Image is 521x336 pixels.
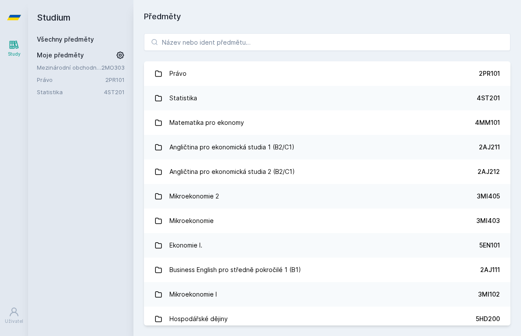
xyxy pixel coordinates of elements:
[479,69,500,78] div: 2PR101
[2,35,26,62] a: Study
[144,11,510,23] h1: Předměty
[144,282,510,307] a: Mikroekonomie I 3MI102
[144,110,510,135] a: Matematika pro ekonomy 4MM101
[169,261,301,279] div: Business English pro středně pokročilé 1 (B1)
[144,209,510,233] a: Mikroekonomie 3MI403
[2,302,26,329] a: Uživatel
[479,241,500,250] div: 5EN101
[104,88,125,95] a: 4ST201
[8,51,21,57] div: Study
[144,61,510,86] a: Právo 2PR101
[144,159,510,184] a: Angličtina pro ekonomická studia 2 (B2/C1) 2AJ212
[169,163,295,180] div: Angličtina pro ekonomická studia 2 (B2/C1)
[37,75,105,84] a: Právo
[105,76,125,83] a: 2PR101
[169,89,197,107] div: Statistika
[144,184,510,209] a: Mikroekonomie 2 3MI405
[144,86,510,110] a: Statistika 4ST201
[37,51,84,60] span: Moje předměty
[169,212,214,230] div: Mikroekonomie
[480,265,500,274] div: 2AJ111
[169,286,217,303] div: Mikroekonomie I
[144,307,510,331] a: Hospodářské dějiny 5HD200
[169,187,219,205] div: Mikroekonomie 2
[169,310,228,328] div: Hospodářské dějiny
[169,65,187,82] div: Právo
[37,35,94,43] a: Všechny předměty
[475,118,500,127] div: 4MM101
[144,135,510,159] a: Angličtina pro ekonomická studia 1 (B2/C1) 2AJ211
[478,167,500,176] div: 2AJ212
[37,63,101,72] a: Mezinárodní obchodní jednání a protokol
[144,258,510,282] a: Business English pro středně pokročilé 1 (B1) 2AJ111
[476,216,500,225] div: 3MI403
[477,192,500,201] div: 3MI405
[476,315,500,323] div: 5HD200
[5,318,23,325] div: Uživatel
[477,94,500,103] div: 4ST201
[144,233,510,258] a: Ekonomie I. 5EN101
[144,33,510,51] input: Název nebo ident předmětu…
[101,64,125,71] a: 2MO303
[169,138,295,156] div: Angličtina pro ekonomická studia 1 (B2/C1)
[169,237,202,254] div: Ekonomie I.
[478,290,500,299] div: 3MI102
[169,114,244,131] div: Matematika pro ekonomy
[37,88,104,96] a: Statistika
[479,143,500,152] div: 2AJ211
